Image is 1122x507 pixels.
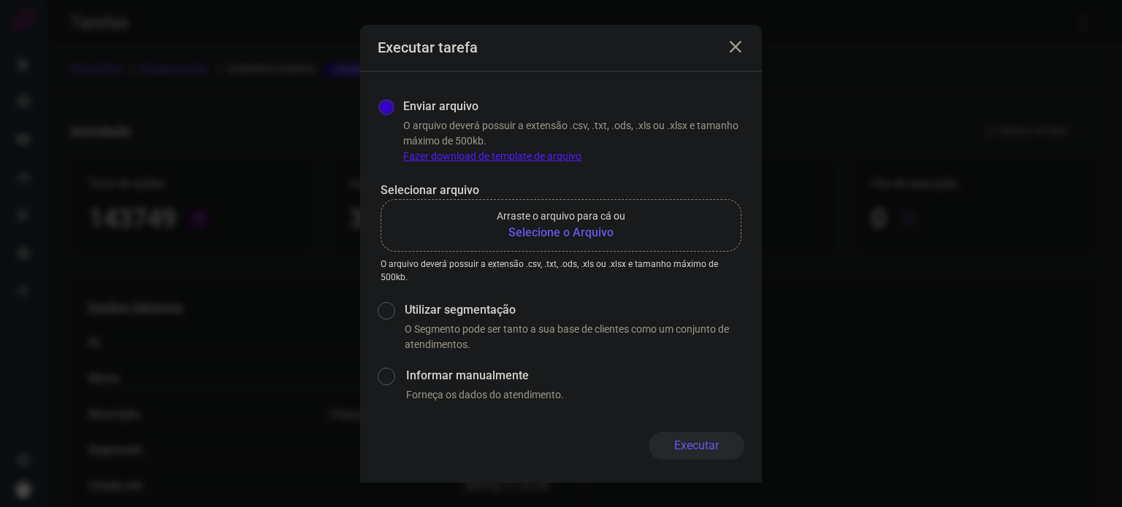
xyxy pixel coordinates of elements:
a: Fazer download de template de arquivo [403,150,581,162]
h3: Executar tarefa [378,39,478,56]
label: Utilizar segmentação [405,301,744,319]
p: Forneça os dados do atendimento. [406,387,744,403]
p: O Segmento pode ser tanto a sua base de clientes como um conjunto de atendimentos. [405,322,744,352]
p: O arquivo deverá possuir a extensão .csv, .txt, .ods, .xls ou .xlsx e tamanho máximo de 500kb. [403,118,744,164]
p: Arraste o arquivo para cá ou [497,209,625,224]
b: Selecione o Arquivo [497,224,625,241]
label: Enviar arquivo [403,98,478,115]
button: Executar [649,432,744,460]
label: Informar manualmente [406,367,744,384]
p: O arquivo deverá possuir a extensão .csv, .txt, .ods, .xls ou .xlsx e tamanho máximo de 500kb. [381,258,741,284]
p: Selecionar arquivo [381,182,741,199]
